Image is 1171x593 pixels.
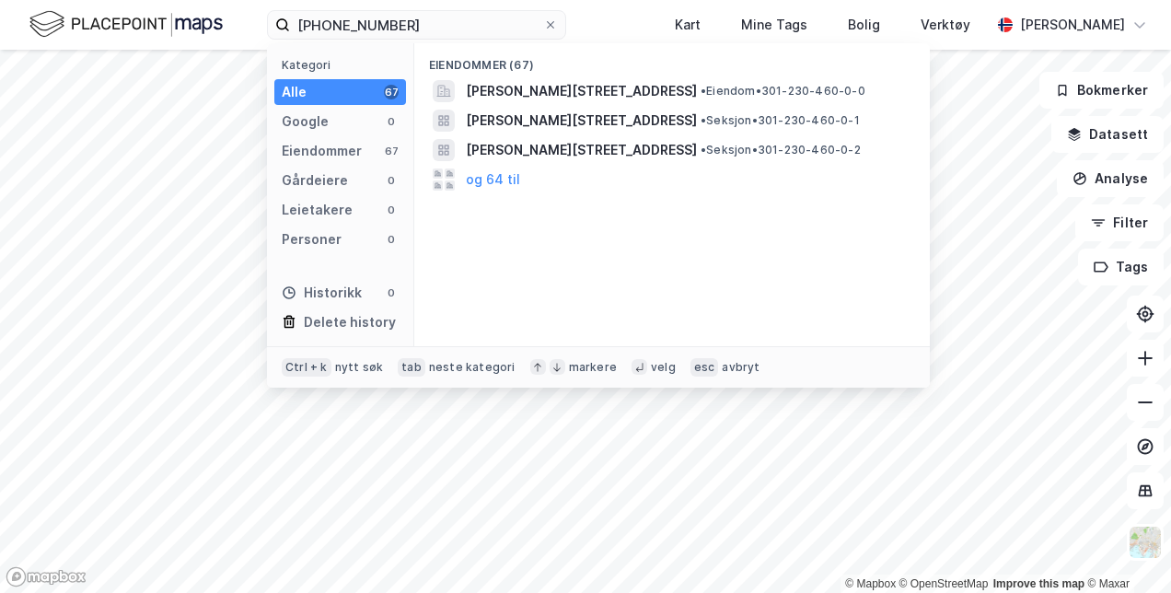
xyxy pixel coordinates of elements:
[675,14,701,36] div: Kart
[651,360,676,375] div: velg
[29,8,223,41] img: logo.f888ab2527a4732fd821a326f86c7f29.svg
[690,358,719,377] div: esc
[845,577,896,590] a: Mapbox
[921,14,970,36] div: Verktøy
[282,110,329,133] div: Google
[899,577,989,590] a: OpenStreetMap
[1057,160,1164,197] button: Analyse
[701,84,865,99] span: Eiendom • 301-230-460-0-0
[384,285,399,300] div: 0
[569,360,617,375] div: markere
[1079,505,1171,593] iframe: Chat Widget
[1051,116,1164,153] button: Datasett
[282,58,406,72] div: Kategori
[290,11,543,39] input: Søk på adresse, matrikkel, gårdeiere, leietakere eller personer
[282,140,362,162] div: Eiendommer
[398,358,425,377] div: tab
[384,114,399,129] div: 0
[701,143,706,157] span: •
[282,169,348,192] div: Gårdeiere
[1039,72,1164,109] button: Bokmerker
[384,144,399,158] div: 67
[741,14,807,36] div: Mine Tags
[384,173,399,188] div: 0
[282,199,353,221] div: Leietakere
[282,358,331,377] div: Ctrl + k
[466,110,697,132] span: [PERSON_NAME][STREET_ADDRESS]
[6,566,87,587] a: Mapbox homepage
[335,360,384,375] div: nytt søk
[701,113,706,127] span: •
[384,85,399,99] div: 67
[701,113,860,128] span: Seksjon • 301-230-460-0-1
[1078,249,1164,285] button: Tags
[282,282,362,304] div: Historikk
[384,232,399,247] div: 0
[1075,204,1164,241] button: Filter
[848,14,880,36] div: Bolig
[384,203,399,217] div: 0
[466,169,520,191] button: og 64 til
[282,228,342,250] div: Personer
[722,360,759,375] div: avbryt
[466,80,697,102] span: [PERSON_NAME][STREET_ADDRESS]
[993,577,1084,590] a: Improve this map
[414,43,930,76] div: Eiendommer (67)
[1020,14,1125,36] div: [PERSON_NAME]
[304,311,396,333] div: Delete history
[466,139,697,161] span: [PERSON_NAME][STREET_ADDRESS]
[701,143,861,157] span: Seksjon • 301-230-460-0-2
[701,84,706,98] span: •
[429,360,516,375] div: neste kategori
[282,81,307,103] div: Alle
